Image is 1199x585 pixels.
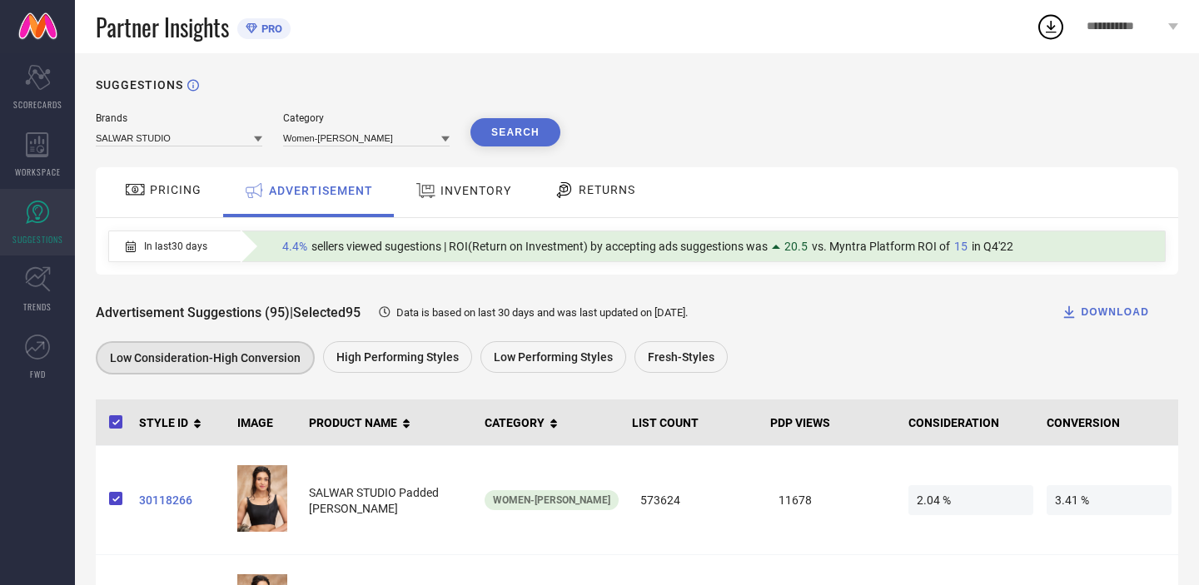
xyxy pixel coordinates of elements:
[764,399,902,446] th: PDP VIEWS
[23,300,52,313] span: TRENDS
[1040,399,1178,446] th: CONVERSION
[972,240,1013,253] span: in Q4'22
[144,240,207,252] span: In last 30 days
[478,399,625,446] th: CATEGORY
[13,98,62,111] span: SCORECARDS
[96,10,229,44] span: Partner Insights
[494,350,613,364] span: Low Performing Styles
[908,485,1033,515] span: 2.04 %
[150,183,201,196] span: PRICING
[812,240,950,253] span: vs. Myntra Platform ROI of
[1036,12,1066,42] div: Open download list
[396,306,688,319] span: Data is based on last 30 days and was last updated on [DATE] .
[274,235,1022,257] div: Percentage of sellers who have viewed suggestions for the current Insight Type
[96,78,183,92] h1: SUGGESTIONS
[648,350,714,364] span: Fresh-Styles
[902,399,1040,446] th: CONSIDERATION
[470,118,560,146] button: Search
[96,112,262,124] div: Brands
[12,233,63,245] span: SUGGESTIONS
[493,494,610,506] span: Women-[PERSON_NAME]
[290,305,293,320] span: |
[625,399,764,446] th: LIST COUNT
[1047,485,1172,515] span: 3.41 %
[784,240,808,253] span: 20.5
[1061,304,1149,320] div: DOWNLOAD
[282,240,307,253] span: 4.4%
[336,350,459,364] span: High Performing Styles
[257,22,282,35] span: PRO
[269,184,373,197] span: ADVERTISEMENT
[231,399,302,446] th: IMAGE
[770,485,895,515] span: 11678
[309,486,439,515] span: SALWAR STUDIO Padded [PERSON_NAME]
[283,112,450,124] div: Category
[1040,295,1170,329] button: DOWNLOAD
[440,184,511,197] span: INVENTORY
[15,166,61,178] span: WORKSPACE
[237,465,287,532] img: 4fe531d2-8326-4c63-8127-24d67939df511720164217359SALWARSTUDIOPaddedSareeBlouse1.jpg
[311,240,768,253] span: sellers viewed sugestions | ROI(Return on Investment) by accepting ads suggestions was
[139,493,224,507] a: 30118266
[96,305,290,320] span: Advertisement Suggestions (95)
[30,368,46,380] span: FWD
[632,485,757,515] span: 573624
[132,399,231,446] th: STYLE ID
[954,240,968,253] span: 15
[293,305,361,320] span: Selected 95
[579,183,635,196] span: RETURNS
[302,399,478,446] th: PRODUCT NAME
[110,351,301,364] span: Low Consideration-High Conversion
